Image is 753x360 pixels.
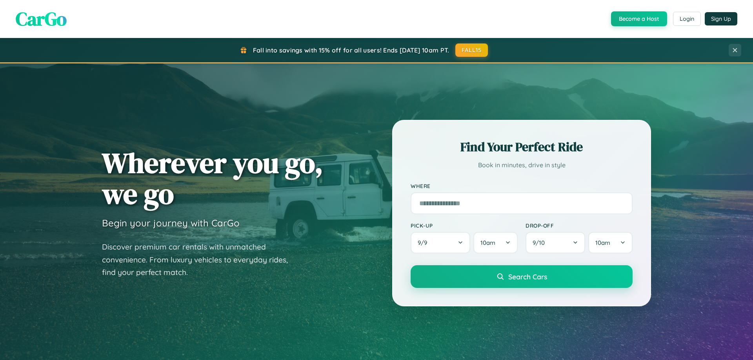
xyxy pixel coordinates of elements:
[588,232,633,253] button: 10am
[411,159,633,171] p: Book in minutes, drive in style
[102,241,298,279] p: Discover premium car rentals with unmatched convenience. From luxury vehicles to everyday rides, ...
[411,265,633,288] button: Search Cars
[411,232,470,253] button: 9/9
[526,232,585,253] button: 9/10
[411,183,633,189] label: Where
[508,272,547,281] span: Search Cars
[611,11,667,26] button: Become a Host
[595,239,610,246] span: 10am
[16,6,67,32] span: CarGo
[411,138,633,156] h2: Find Your Perfect Ride
[705,12,737,25] button: Sign Up
[526,222,633,229] label: Drop-off
[455,43,488,57] button: FALL15
[473,232,518,253] button: 10am
[418,239,431,246] span: 9 / 9
[102,147,323,209] h1: Wherever you go, we go
[480,239,495,246] span: 10am
[253,46,449,54] span: Fall into savings with 15% off for all users! Ends [DATE] 10am PT.
[411,222,518,229] label: Pick-up
[102,217,240,229] h3: Begin your journey with CarGo
[533,239,549,246] span: 9 / 10
[673,12,701,26] button: Login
